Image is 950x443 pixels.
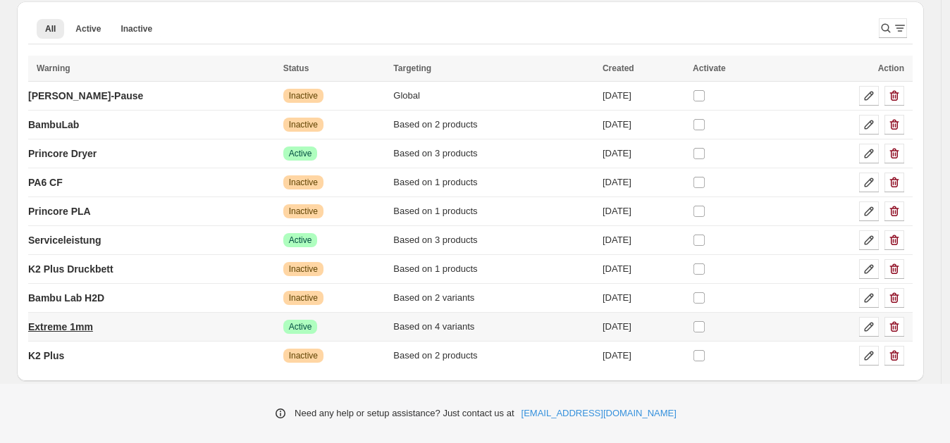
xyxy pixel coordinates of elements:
div: Based on 1 products [393,262,594,276]
button: Search and filter results [879,18,907,38]
div: Based on 2 products [393,118,594,132]
a: Serviceleistung [28,229,101,251]
a: [PERSON_NAME]-Pause [28,85,143,107]
p: K2 Plus [28,349,64,363]
span: All [45,23,56,35]
div: Based on 3 products [393,146,594,161]
div: Based on 2 products [393,349,594,363]
a: K2 Plus Druckbett [28,258,113,280]
div: Based on 2 variants [393,291,594,305]
div: [DATE] [603,233,684,247]
span: Inactive [289,263,318,275]
p: Extreme 1mm [28,320,93,334]
div: [DATE] [603,118,684,132]
span: Action [878,63,904,73]
p: [PERSON_NAME]-Pause [28,89,143,103]
p: BambuLab [28,118,79,132]
div: [DATE] [603,262,684,276]
span: Inactive [289,90,318,101]
p: PA6 CF [28,175,63,189]
div: [DATE] [603,204,684,218]
div: Based on 4 variants [393,320,594,334]
p: Serviceleistung [28,233,101,247]
a: Extreme 1mm [28,316,93,338]
div: Based on 3 products [393,233,594,247]
span: Inactive [289,292,318,304]
span: Inactive [289,119,318,130]
div: [DATE] [603,175,684,189]
span: Active [289,321,312,332]
div: [DATE] [603,146,684,161]
a: PA6 CF [28,171,63,194]
a: K2 Plus [28,344,64,367]
span: Active [75,23,101,35]
div: [DATE] [603,291,684,305]
p: Princore Dryer [28,146,97,161]
div: Based on 1 products [393,175,594,189]
span: Created [603,63,634,73]
a: BambuLab [28,113,79,136]
span: Active [289,235,312,246]
div: Global [393,89,594,103]
p: Princore PLA [28,204,91,218]
span: Inactive [121,23,152,35]
a: Bambu Lab H2D [28,287,104,309]
span: Inactive [289,206,318,217]
div: [DATE] [603,89,684,103]
p: K2 Plus Druckbett [28,262,113,276]
div: Based on 1 products [393,204,594,218]
span: Activate [693,63,726,73]
span: Inactive [289,350,318,361]
div: [DATE] [603,349,684,363]
span: Inactive [289,177,318,188]
span: Targeting [393,63,431,73]
div: [DATE] [603,320,684,334]
p: Bambu Lab H2D [28,291,104,305]
span: Active [289,148,312,159]
span: Warning [37,63,70,73]
a: Princore PLA [28,200,91,223]
a: [EMAIL_ADDRESS][DOMAIN_NAME] [522,406,677,420]
a: Princore Dryer [28,142,97,165]
span: Status [283,63,309,73]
